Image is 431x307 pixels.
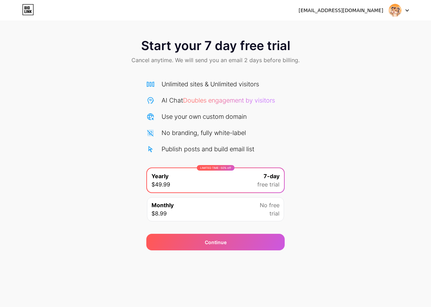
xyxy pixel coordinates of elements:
span: Cancel anytime. We will send you an email 2 days before billing. [131,56,300,64]
div: No branding, fully white-label [162,128,246,137]
span: Yearly [152,172,168,180]
span: trial [269,209,279,218]
span: Monthly [152,201,174,209]
img: Ginaelle Galvez [388,4,402,17]
span: $49.99 [152,180,170,189]
div: Use your own custom domain [162,112,247,121]
div: LIMITED TIME : 50% off [197,165,235,171]
div: [EMAIL_ADDRESS][DOMAIN_NAME] [299,7,383,14]
div: Publish posts and build email list [162,144,254,154]
span: Doubles engagement by visitors [183,97,275,104]
div: Unlimited sites & Unlimited visitors [162,79,259,89]
span: Continue [205,239,227,246]
span: free trial [257,180,279,189]
div: AI Chat [162,96,275,105]
span: 7-day [264,172,279,180]
span: $8.99 [152,209,167,218]
span: No free [260,201,279,209]
span: Start your 7 day free trial [141,39,290,52]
